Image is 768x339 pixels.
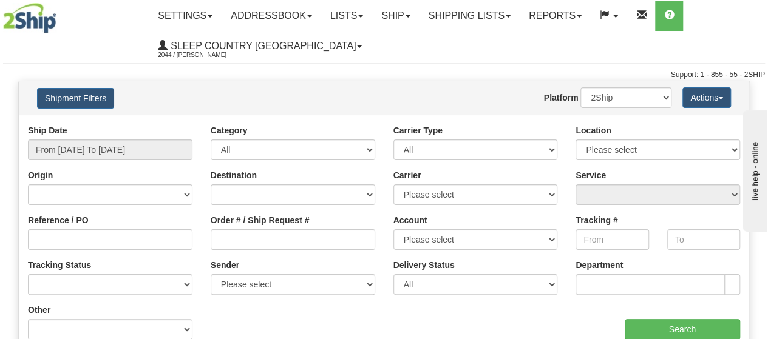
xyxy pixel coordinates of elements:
[576,169,606,181] label: Service
[28,214,89,226] label: Reference / PO
[420,1,520,31] a: Shipping lists
[372,1,419,31] a: Ship
[211,214,310,226] label: Order # / Ship Request #
[222,1,321,31] a: Addressbook
[211,124,248,136] label: Category
[321,1,372,31] a: Lists
[740,107,767,231] iframe: chat widget
[158,49,249,61] span: 2044 / [PERSON_NAME]
[149,1,222,31] a: Settings
[149,31,371,61] a: Sleep Country [GEOGRAPHIC_DATA] 2044 / [PERSON_NAME]
[393,169,421,181] label: Carrier
[682,87,731,108] button: Actions
[168,41,356,51] span: Sleep Country [GEOGRAPHIC_DATA]
[28,259,91,271] label: Tracking Status
[37,88,114,109] button: Shipment Filters
[393,214,427,226] label: Account
[520,1,591,31] a: Reports
[576,124,611,136] label: Location
[28,169,53,181] label: Origin
[393,259,455,271] label: Delivery Status
[576,259,623,271] label: Department
[211,259,239,271] label: Sender
[393,124,443,136] label: Carrier Type
[3,3,56,33] img: logo2044.jpg
[576,214,617,226] label: Tracking #
[667,229,740,250] input: To
[544,92,579,104] label: Platform
[28,304,50,316] label: Other
[3,70,765,80] div: Support: 1 - 855 - 55 - 2SHIP
[576,229,648,250] input: From
[211,169,257,181] label: Destination
[9,10,112,19] div: live help - online
[28,124,67,136] label: Ship Date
